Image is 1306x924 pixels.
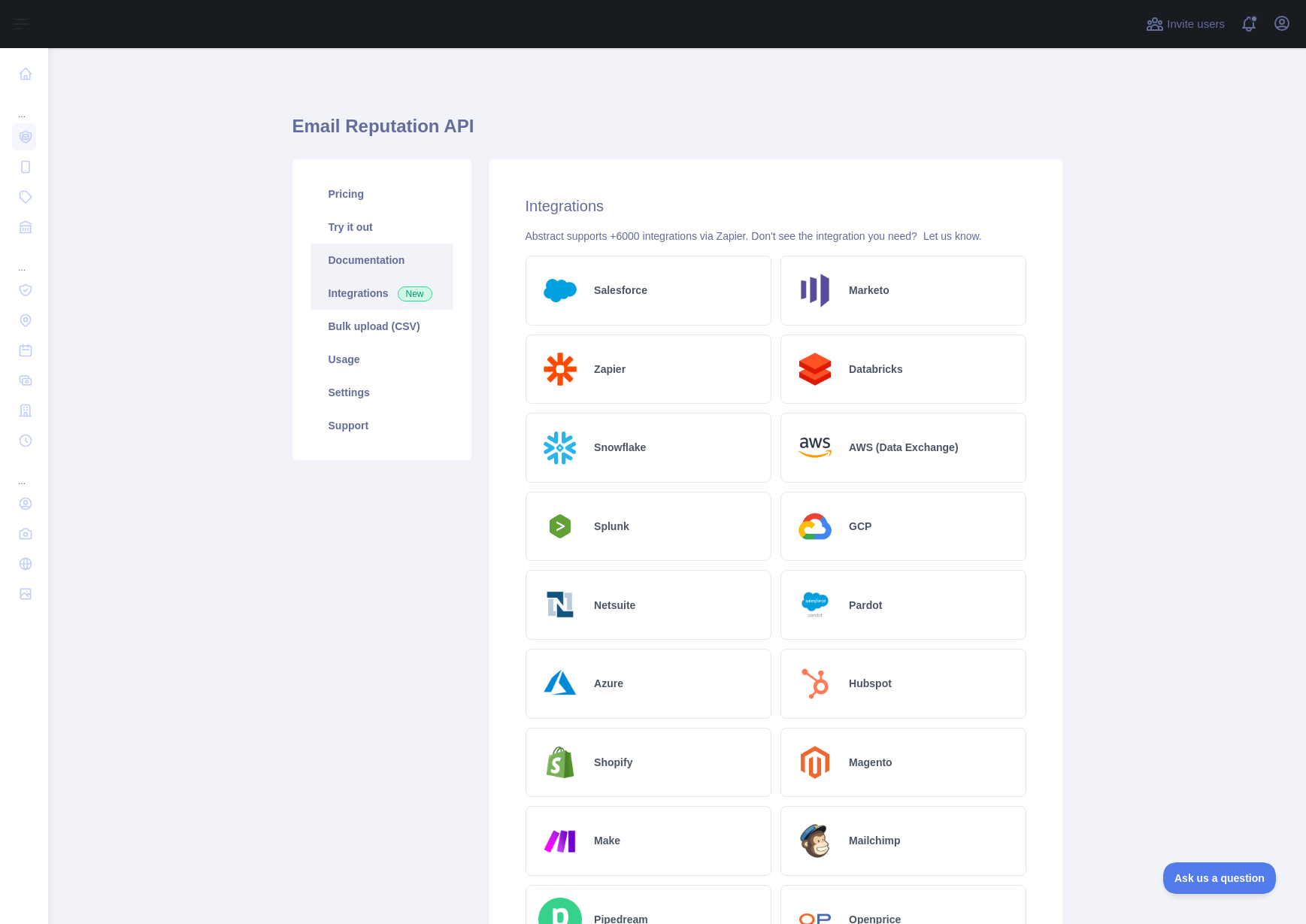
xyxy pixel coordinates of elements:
button: Invite users [1143,12,1228,36]
button: Let us know. [923,229,982,244]
div: ... [12,90,36,120]
h2: Azure [594,676,623,691]
a: Integrations New [311,277,453,310]
h2: Salesforce [594,283,647,298]
a: Support [311,409,453,442]
img: Logo [793,504,838,549]
img: Logo [538,347,583,392]
h2: Zapier [594,362,626,377]
img: Logo [538,662,583,706]
h1: Email Reputation API [292,114,1062,150]
img: Logo [793,347,838,392]
h2: Shopify [594,755,632,770]
span: New [398,286,432,301]
img: Logo [538,819,583,863]
img: Logo [793,819,838,863]
h2: Integrations [526,195,1026,217]
h2: GCP [849,519,871,534]
h2: Magento [849,755,892,770]
a: Documentation [311,244,453,277]
h2: Netsuite [594,598,635,613]
h2: Snowflake [594,440,646,455]
h2: Pardot [849,598,882,613]
a: Bulk upload (CSV) [311,310,453,343]
img: Logo [538,741,583,785]
iframe: Toggle Customer Support [1163,862,1276,894]
div: Abstract supports +6000 integrations via Zapier. Don't see the integration you need? [526,229,1026,244]
img: Logo [793,268,838,313]
span: Invite users [1167,16,1225,33]
h2: Marketo [849,283,889,298]
h2: Mailchimp [849,833,900,848]
img: Logo [793,662,838,706]
h2: AWS (Data Exchange) [849,440,958,455]
h2: Hubspot [849,676,892,691]
img: Logo [793,426,838,470]
a: Pricing [311,177,453,211]
h2: Splunk [594,519,629,534]
img: Logo [538,510,583,543]
a: Try it out [311,211,453,244]
img: Logo [793,583,838,627]
img: Logo [538,583,583,627]
div: ... [12,457,36,487]
img: Logo [793,741,838,785]
a: Settings [311,376,453,409]
a: Usage [311,343,453,376]
img: Logo [538,268,583,313]
h2: Make [594,833,620,848]
h2: Databricks [849,362,903,377]
div: ... [12,244,36,274]
img: Logo [538,426,583,470]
